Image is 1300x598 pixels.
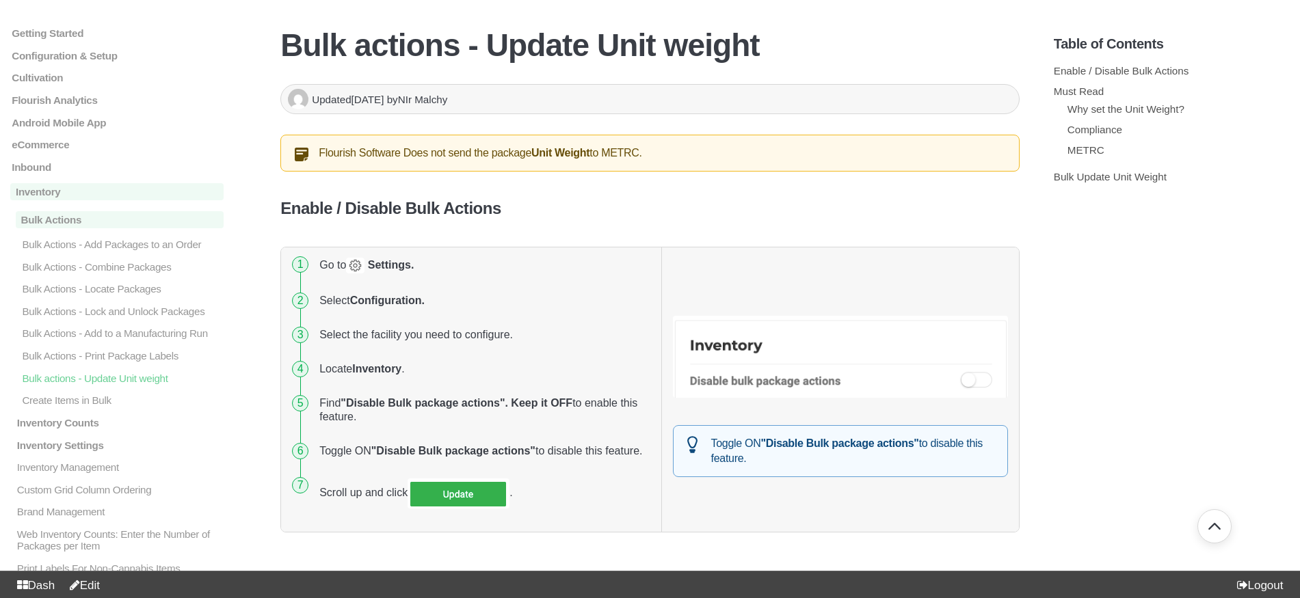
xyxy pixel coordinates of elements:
[352,363,401,375] strong: Inventory
[1054,65,1189,77] a: Enable / Disable Bulk Actions
[64,579,100,592] a: Edit
[10,184,224,201] a: Inventory
[16,461,224,473] p: Inventory Management
[10,350,224,362] a: Bulk Actions - Print Package Labels
[10,94,224,106] a: Flourish Analytics
[280,199,1020,218] h4: Enable / Disable Bulk Actions
[10,305,224,317] a: Bulk Actions - Lock and Unlock Packages
[16,484,224,495] p: Custom Grid Column Ordering
[10,484,224,495] a: Custom Grid Column Ordering
[16,506,224,517] p: Brand Management
[21,239,224,250] p: Bulk Actions - Add Packages to an Order
[16,439,224,451] p: Inventory Settings
[10,261,224,273] a: Bulk Actions - Combine Packages
[280,135,1020,172] div: Flourish Software Does not send the package to METRC.
[10,528,224,552] a: Web Inventory Counts: Enter the Number of Packages per Item
[1054,14,1290,577] section: Table of Contents
[531,147,589,159] strong: Unit Weight
[280,569,1020,588] h4: Must Read
[398,94,448,105] span: NIr Malchy
[1067,144,1104,156] a: METRC
[10,461,224,473] a: Inventory Management
[21,283,224,295] p: Bulk Actions - Locate Packages
[350,295,425,306] strong: Configuration.
[288,89,308,109] img: NIr Malchy
[673,425,1008,477] div: Toggle ON to disable this feature.
[10,394,224,406] a: Create Items in Bulk
[673,316,1008,398] img: Disable bulk package actions
[1054,171,1167,182] a: Bulk Update Unit Weight
[314,352,650,386] li: Locate .
[10,50,224,62] a: Configuration & Setup
[314,247,650,284] li: Go to
[10,506,224,517] a: Brand Management
[312,94,386,105] span: Updated
[10,161,224,173] a: Inbound
[21,261,224,273] p: Bulk Actions - Combine Packages
[314,318,650,352] li: Select the facility you need to configure.
[341,397,572,409] strong: "Disable Bulk package actions". Keep it OFF
[351,94,384,105] time: [DATE]
[10,283,224,295] a: Bulk Actions - Locate Packages
[346,258,364,273] img: screen-shot-2022-06-09-at-11-56-00-am.png
[371,445,535,457] strong: "Disable Bulk package actions"
[368,259,414,271] strong: Settings.
[10,72,224,83] a: Cultivation
[1054,36,1290,52] h5: Table of Contents
[314,434,650,468] li: Toggle ON to disable this feature.
[10,27,224,39] a: Getting Started
[21,305,224,317] p: Bulk Actions - Lock and Unlock Packages
[16,528,224,552] p: Web Inventory Counts: Enter the Number of Packages per Item
[16,562,224,574] p: Print Labels For Non-Cannabis Items
[21,372,224,384] p: Bulk actions - Update Unit weight
[10,417,224,429] a: Inventory Counts
[10,239,224,250] a: Bulk Actions - Add Packages to an Order
[408,478,509,508] img: screen-shot-2022-06-09-at-11-56-40-am.png
[10,372,224,384] a: Bulk actions - Update Unit weight
[10,562,224,574] a: Print Labels For Non-Cannabis Items
[21,327,224,339] p: Bulk Actions - Add to a Manufacturing Run
[21,394,224,406] p: Create Items in Bulk
[11,579,55,592] a: Dash
[387,94,448,105] span: by
[1067,103,1184,115] a: Why set the Unit Weight?
[314,468,650,519] li: Scroll up and click .
[10,117,224,128] a: Android Mobile App
[16,417,224,429] p: Inventory Counts
[16,211,224,228] p: Bulk Actions
[1067,124,1122,135] a: Compliance
[10,139,224,150] a: eCommerce
[10,327,224,339] a: Bulk Actions - Add to a Manufacturing Run
[1054,85,1104,97] a: Must Read
[10,439,224,451] a: Inventory Settings
[314,386,650,434] li: Find to enable this feature.
[280,27,1020,64] h1: Bulk actions - Update Unit weight
[760,437,918,449] strong: "Disable Bulk package actions"
[10,211,224,228] a: Bulk Actions
[21,350,224,362] p: Bulk Actions - Print Package Labels
[314,284,650,318] li: Select
[1197,509,1232,543] button: Go back to top of document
